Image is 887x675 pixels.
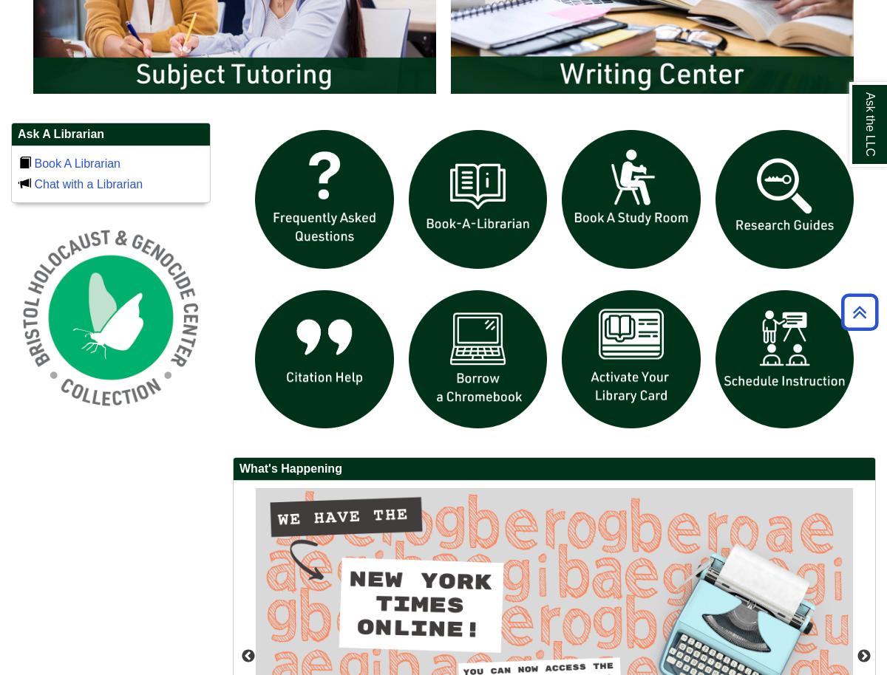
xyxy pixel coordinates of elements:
a: Back to Top [836,302,883,322]
img: Book a Librarian icon links to book a librarian web page [401,123,555,276]
img: activate Library Card icon links to form to activate student ID into library card [554,283,708,436]
a: Chat with a Librarian [34,178,143,191]
img: frequently asked questions [248,123,401,276]
img: citation help icon links to citation help guide page [248,283,401,436]
img: book a study room icon links to book a study room web page [554,123,708,276]
button: Previous [241,649,256,664]
h2: Ask A Librarian [12,123,210,146]
a: Book A Librarian [34,157,120,170]
img: For faculty. Schedule Library Instruction icon links to form. [708,283,862,436]
img: Holocaust and Genocide Collection [11,218,211,417]
img: Research Guides icon links to research guides web page [708,123,862,276]
img: Borrow a chromebook icon links to the borrow a chromebook web page [401,283,555,436]
button: Next [857,649,871,664]
h2: What's Happening [234,458,875,481]
div: slideshow [248,123,861,442]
